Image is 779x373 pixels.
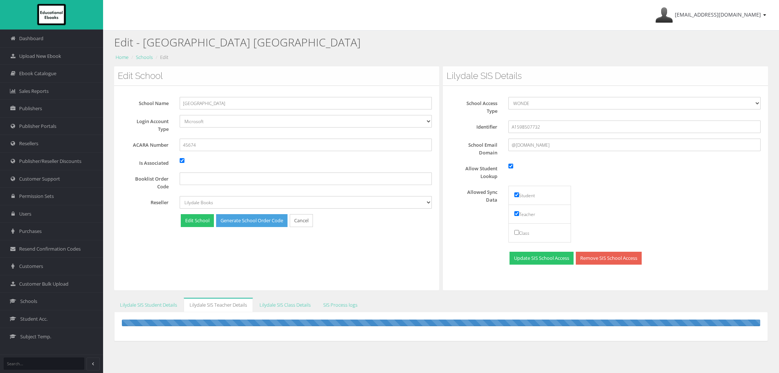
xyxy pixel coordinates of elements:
label: ACARA Number [121,139,174,149]
li: Class [508,223,571,243]
label: Is Associated [121,157,174,167]
span: Publishers [19,105,42,112]
span: Upload New Ebook [19,53,61,60]
h3: Edit School [118,71,436,81]
span: Resend Confirmation Codes [19,245,81,252]
label: Login Account Type [121,115,174,133]
span: Sales Reports [19,88,49,95]
li: Student [508,186,571,205]
span: Customer Bulk Upload [19,280,68,287]
li: Edit [154,53,168,61]
a: SIS Process logs [317,298,363,312]
a: Remove SIS School Access [576,252,642,265]
img: Avatar [655,6,673,24]
h2: Edit - [GEOGRAPHIC_DATA] [GEOGRAPHIC_DATA] [114,36,768,48]
span: Permission Sets [19,193,54,200]
input: Search... [4,358,84,370]
span: Users [19,210,31,217]
span: Purchases [19,228,42,235]
a: Generate School Order Code [216,214,288,227]
button: Update SIS School Access [510,252,574,265]
span: [EMAIL_ADDRESS][DOMAIN_NAME] [675,11,761,18]
span: Publisher/Reseller Discounts [19,158,81,165]
label: School Name [121,97,174,107]
label: School Email Domain [450,139,503,157]
a: Home [116,54,128,60]
label: Booklist Order Code [121,172,174,191]
label: Reseller [121,196,174,206]
button: Edit School [181,214,214,227]
a: Schools [136,54,153,60]
span: Schools [20,298,37,305]
label: School Access Type [450,97,503,115]
a: Lilydale SIS Student Details [114,298,183,312]
span: Resellers [19,140,38,147]
span: Subject Temp. [20,333,51,340]
h3: Lilydale SIS Details [447,71,764,81]
span: Dashboard [19,35,43,42]
li: Teacher [508,205,571,224]
span: Publisher Portals [19,123,56,130]
a: Lilydale SIS Class Details [254,298,317,312]
label: Allow Student Lookup [450,162,503,180]
span: Customers [19,263,43,270]
label: Identifier [450,121,503,131]
a: Cancel [290,214,313,227]
span: Student Acc. [20,316,47,323]
span: Ebook Catalogue [19,70,56,77]
label: Allowed Sync Data [450,186,503,204]
span: Customer Support [19,175,60,182]
a: Lilydale SIS Teacher Details [184,298,253,312]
